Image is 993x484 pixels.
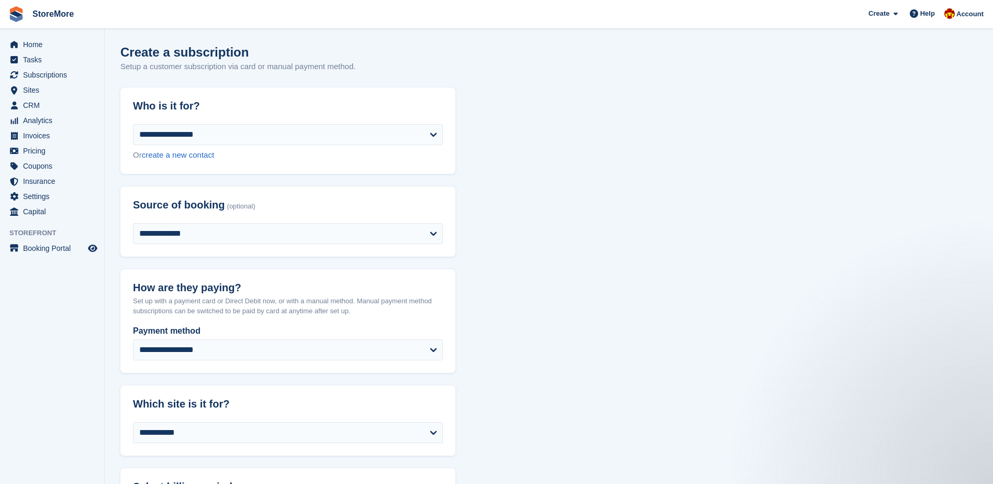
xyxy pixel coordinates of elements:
span: Source of booking [133,199,225,211]
span: Invoices [23,128,86,143]
div: Or [133,149,443,161]
img: stora-icon-8386f47178a22dfd0bd8f6a31ec36ba5ce8667c1dd55bd0f319d3a0aa187defe.svg [8,6,24,22]
h1: Create a subscription [120,45,249,59]
p: Setup a customer subscription via card or manual payment method. [120,61,355,73]
a: menu [5,241,99,256]
a: StoreMore [28,5,78,23]
h2: How are they paying? [133,282,443,294]
span: Settings [23,189,86,204]
a: create a new contact [142,150,214,159]
span: Account [956,9,984,19]
label: Payment method [133,325,443,337]
a: menu [5,98,99,113]
a: menu [5,174,99,189]
a: menu [5,159,99,173]
span: Insurance [23,174,86,189]
a: menu [5,128,99,143]
a: menu [5,68,99,82]
a: menu [5,37,99,52]
span: Pricing [23,144,86,158]
a: menu [5,189,99,204]
img: Store More Team [944,8,955,19]
span: Subscriptions [23,68,86,82]
span: CRM [23,98,86,113]
span: (optional) [227,203,255,211]
a: menu [5,204,99,219]
span: Storefront [9,228,104,238]
span: Create [868,8,889,19]
a: menu [5,144,99,158]
a: menu [5,52,99,67]
span: Booking Portal [23,241,86,256]
a: Preview store [86,242,99,255]
span: Capital [23,204,86,219]
a: menu [5,83,99,97]
span: Home [23,37,86,52]
span: Coupons [23,159,86,173]
h2: Who is it for? [133,100,443,112]
h2: Which site is it for? [133,398,443,410]
span: Tasks [23,52,86,67]
span: Sites [23,83,86,97]
a: menu [5,113,99,128]
span: Analytics [23,113,86,128]
p: Set up with a payment card or Direct Debit now, or with a manual method. Manual payment method su... [133,296,443,316]
span: Help [920,8,935,19]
